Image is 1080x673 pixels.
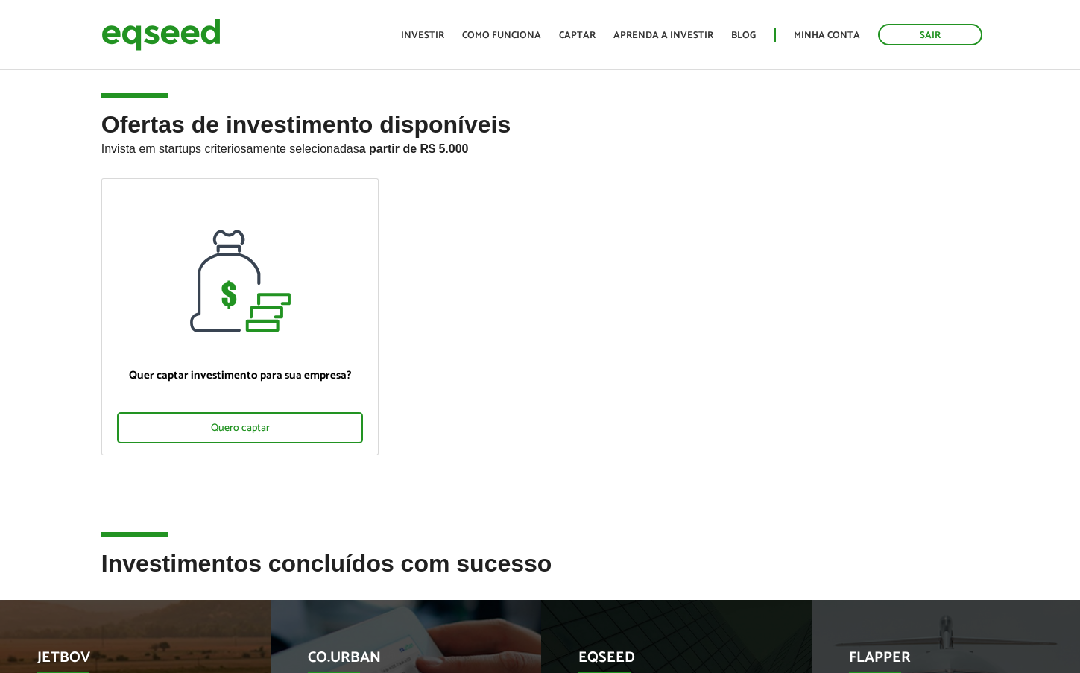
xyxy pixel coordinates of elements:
[101,15,221,54] img: EqSeed
[117,369,364,382] p: Quer captar investimento para sua empresa?
[101,112,979,178] h2: Ofertas de investimento disponíveis
[878,24,982,45] a: Sair
[731,31,756,40] a: Blog
[359,142,469,155] strong: a partir de R$ 5.000
[101,178,379,455] a: Quer captar investimento para sua empresa? Quero captar
[101,551,979,599] h2: Investimentos concluídos com sucesso
[401,31,444,40] a: Investir
[613,31,713,40] a: Aprenda a investir
[794,31,860,40] a: Minha conta
[101,138,979,156] p: Invista em startups criteriosamente selecionadas
[462,31,541,40] a: Como funciona
[559,31,596,40] a: Captar
[117,412,364,443] div: Quero captar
